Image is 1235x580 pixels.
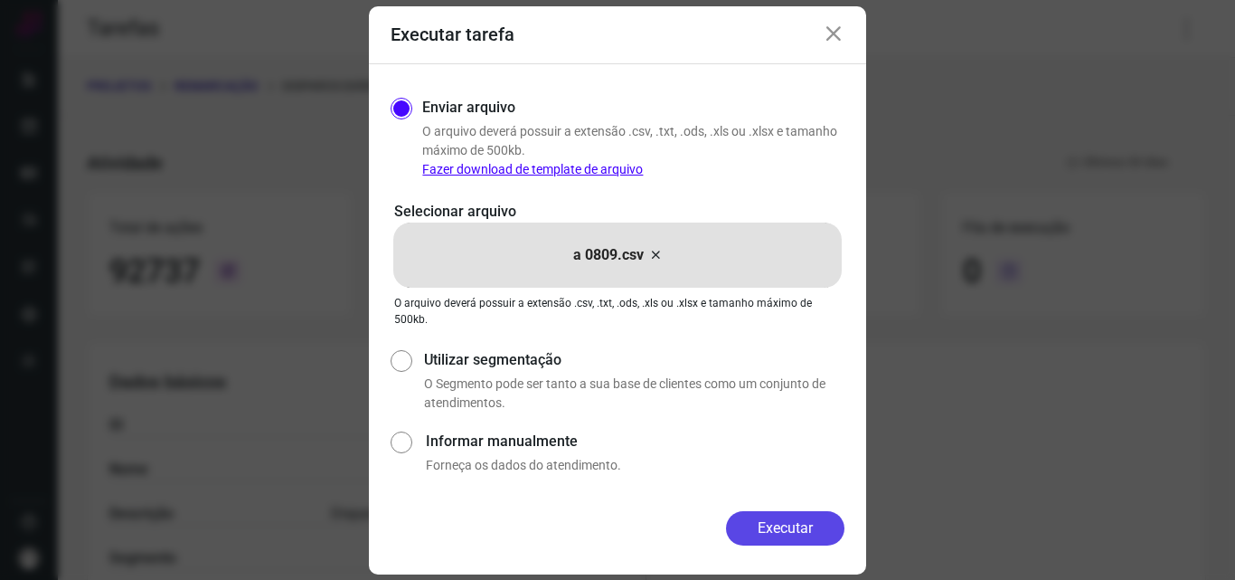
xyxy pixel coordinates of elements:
p: O arquivo deverá possuir a extensão .csv, .txt, .ods, .xls ou .xlsx e tamanho máximo de 500kb. [422,122,844,179]
p: O arquivo deverá possuir a extensão .csv, .txt, .ods, .xls ou .xlsx e tamanho máximo de 500kb. [394,295,841,328]
p: O Segmento pode ser tanto a sua base de clientes como um conjunto de atendimentos. [424,375,844,413]
label: Utilizar segmentação [424,349,844,371]
p: a 0809.csv [573,244,644,266]
h3: Executar tarefa [391,24,514,45]
a: Fazer download de template de arquivo [422,162,643,176]
p: Forneça os dados do atendimento. [426,456,844,475]
button: Executar [726,511,844,546]
label: Enviar arquivo [422,97,515,119]
p: Selecionar arquivo [394,201,841,223]
label: Informar manualmente [426,431,844,452]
